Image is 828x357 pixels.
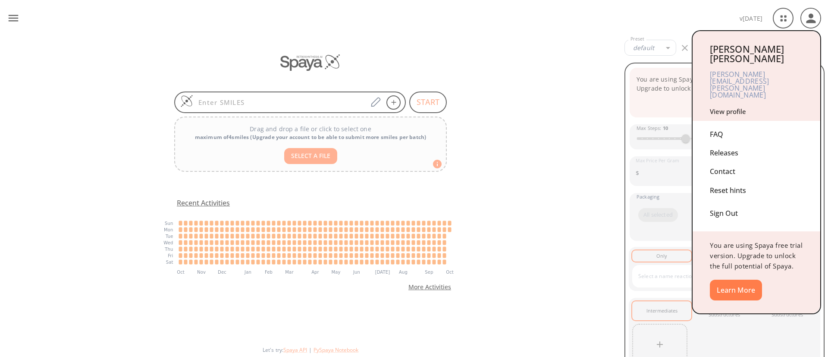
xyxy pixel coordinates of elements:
div: Releases [710,144,803,162]
a: View profile [710,107,746,116]
div: Contact [710,162,803,181]
span: You are using Spaya free trial version. Upgrade to unlock the full potential of Spaya. [710,241,803,270]
div: Sign Out [710,200,803,223]
div: [PERSON_NAME] [PERSON_NAME] [710,44,803,63]
div: FAQ [710,125,803,144]
button: Learn More [710,280,762,300]
div: [PERSON_NAME][EMAIL_ADDRESS][PERSON_NAME][DOMAIN_NAME] [710,63,803,106]
div: Reset hints [710,181,803,200]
